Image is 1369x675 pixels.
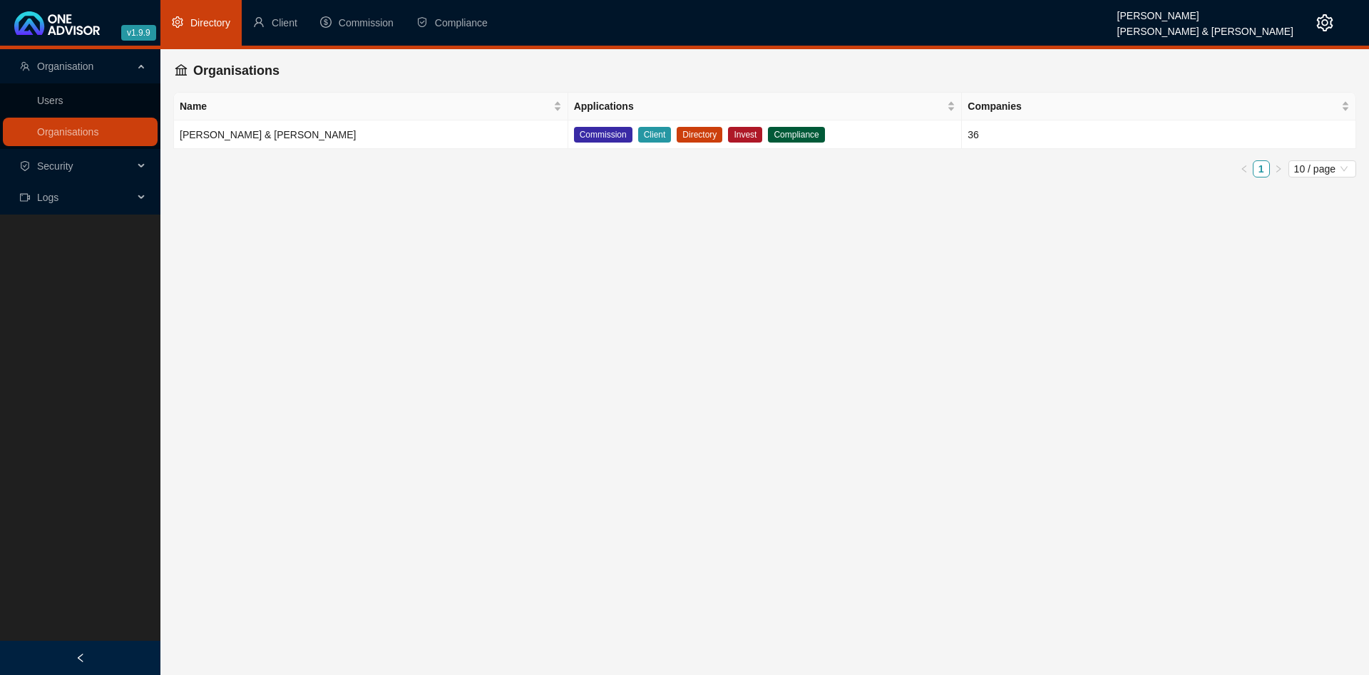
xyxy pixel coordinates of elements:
[1288,160,1356,177] div: Page Size
[20,161,30,171] span: safety-certificate
[180,98,550,114] span: Name
[638,127,672,143] span: Client
[339,17,394,29] span: Commission
[574,127,632,143] span: Commission
[320,16,332,28] span: dollar
[1236,160,1253,177] li: Previous Page
[121,25,156,41] span: v1.9.9
[1274,165,1283,173] span: right
[193,63,280,78] span: Organisations
[1236,160,1253,177] button: left
[568,93,963,120] th: Applications
[174,120,568,149] td: [PERSON_NAME] & [PERSON_NAME]
[768,127,824,143] span: Compliance
[728,127,762,143] span: Invest
[962,93,1356,120] th: Companies
[20,61,30,71] span: team
[1270,160,1287,177] li: Next Page
[574,98,945,114] span: Applications
[968,98,1338,114] span: Companies
[37,95,63,106] a: Users
[962,120,1356,149] td: 36
[190,17,230,29] span: Directory
[37,61,93,72] span: Organisation
[37,126,98,138] a: Organisations
[76,653,86,663] span: left
[172,16,183,28] span: setting
[1270,160,1287,177] button: right
[272,17,297,29] span: Client
[1253,160,1270,177] li: 1
[1117,4,1293,19] div: [PERSON_NAME]
[677,127,722,143] span: Directory
[1316,14,1333,31] span: setting
[416,16,428,28] span: safety
[175,63,188,76] span: bank
[1253,161,1269,177] a: 1
[1294,161,1350,177] span: 10 / page
[1240,165,1248,173] span: left
[37,160,73,172] span: Security
[20,192,30,202] span: video-camera
[37,192,58,203] span: Logs
[14,11,100,35] img: 2df55531c6924b55f21c4cf5d4484680-logo-light.svg
[253,16,265,28] span: user
[1117,19,1293,35] div: [PERSON_NAME] & [PERSON_NAME]
[174,93,568,120] th: Name
[435,17,488,29] span: Compliance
